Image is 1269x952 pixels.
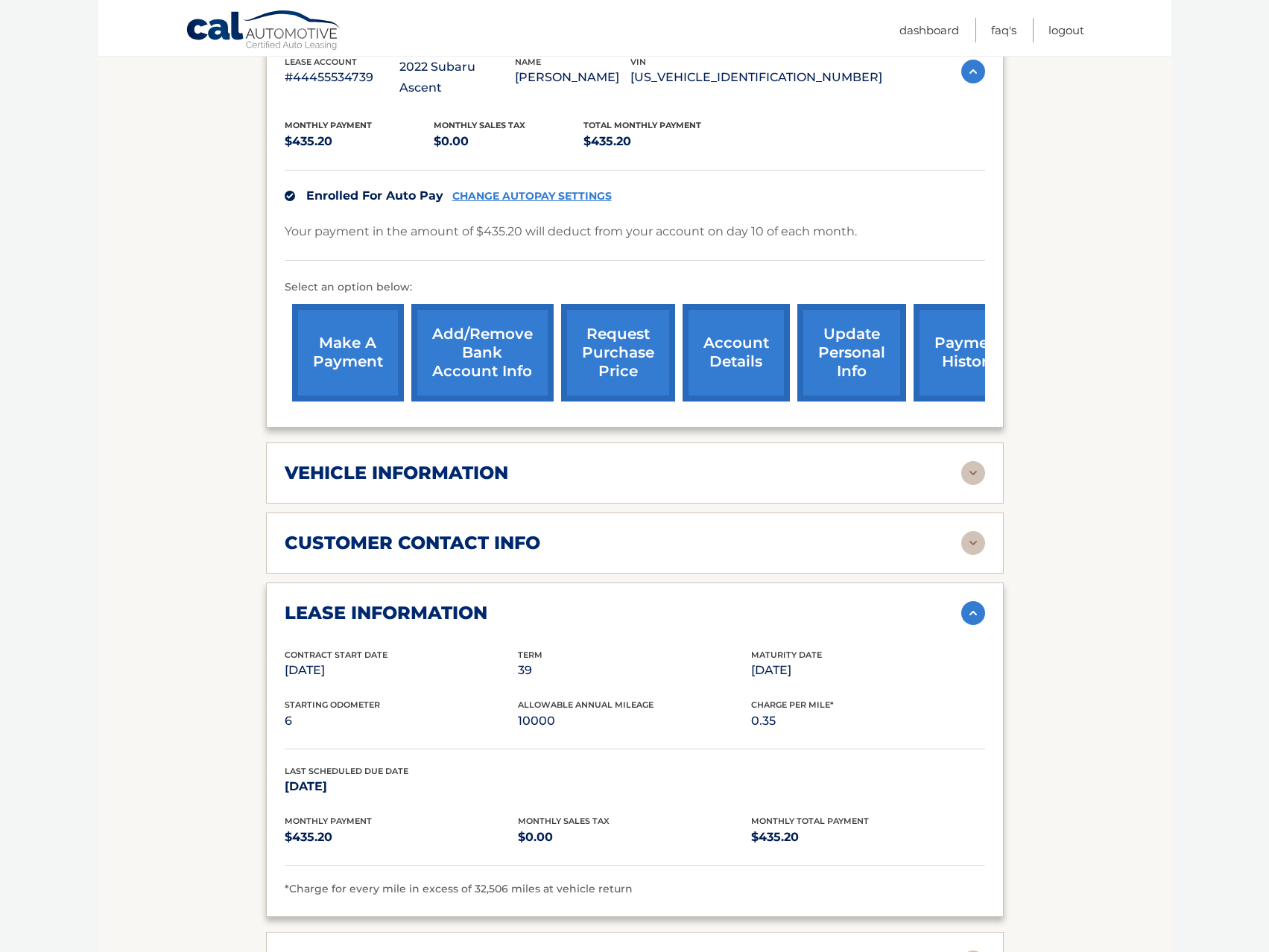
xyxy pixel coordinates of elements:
a: CHANGE AUTOPAY SETTINGS [452,190,612,203]
p: $435.20 [285,131,434,152]
a: FAQ's [991,18,1016,42]
p: 2022 Subaru Ascent [399,57,515,98]
p: $435.20 [285,827,518,848]
p: 39 [518,660,751,681]
span: Enrolled For Auto Pay [306,188,443,203]
span: Monthly Sales Tax [518,816,610,826]
span: name [515,57,541,67]
span: Monthly Total Payment [751,816,869,826]
p: $0.00 [518,827,751,848]
a: request purchase price [561,304,675,402]
img: check.svg [285,191,295,201]
span: Charge Per Mile* [751,699,834,710]
a: account details [683,304,790,402]
p: [PERSON_NAME] [515,67,630,88]
p: Select an option below: [285,279,985,296]
a: Logout [1048,18,1084,42]
a: make a payment [292,304,404,402]
p: [DATE] [285,660,518,681]
p: [US_VEHICLE_IDENTIFICATION_NUMBER] [630,67,882,88]
a: Add/Remove bank account info [411,304,554,402]
p: [DATE] [285,776,518,797]
img: accordion-rest.svg [961,531,985,555]
p: $0.00 [434,131,583,152]
span: vin [630,57,646,67]
span: Total Monthly Payment [583,120,701,130]
span: Maturity Date [751,650,822,660]
span: Term [518,650,542,660]
a: payment history [914,304,1025,402]
img: accordion-active.svg [961,601,985,625]
h2: customer contact info [285,532,540,554]
h2: lease information [285,602,487,624]
span: Contract Start Date [285,650,387,660]
p: Your payment in the amount of $435.20 will deduct from your account on day 10 of each month. [285,221,857,242]
p: #44455534739 [285,67,400,88]
a: Dashboard [899,18,959,42]
p: $435.20 [583,131,733,152]
a: Cal Automotive [186,10,342,53]
p: $435.20 [751,827,984,848]
p: 10000 [518,711,751,732]
span: *Charge for every mile in excess of 32,506 miles at vehicle return [285,882,633,895]
span: Monthly Payment [285,120,372,130]
img: accordion-rest.svg [961,461,985,485]
a: update personal info [797,304,906,402]
p: 6 [285,711,518,732]
span: lease account [285,57,357,67]
span: Monthly Payment [285,816,372,826]
h2: vehicle information [285,462,508,484]
span: Starting Odometer [285,699,380,710]
p: [DATE] [751,660,984,681]
span: Allowable Annual Mileage [518,699,654,710]
img: accordion-active.svg [961,60,985,83]
span: Monthly sales Tax [434,120,525,130]
span: Last Scheduled Due Date [285,766,408,776]
p: 0.35 [751,711,984,732]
